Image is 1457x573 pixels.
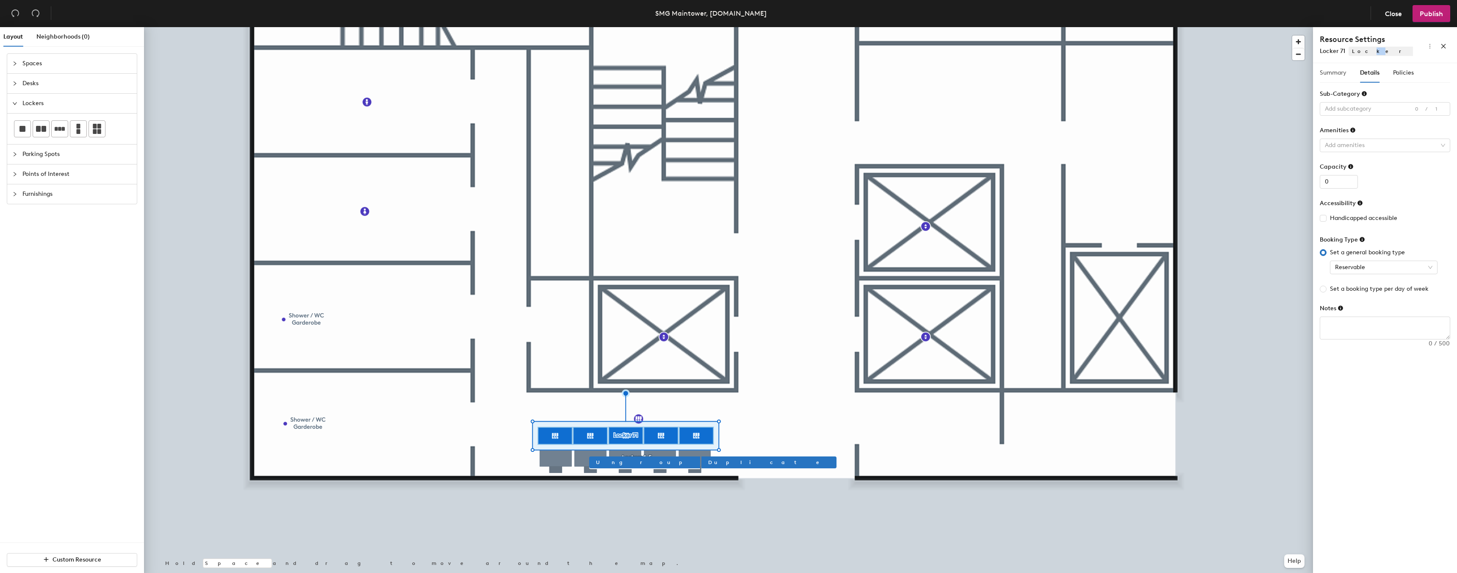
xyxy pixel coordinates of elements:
[596,459,693,466] span: Ungroup
[22,54,132,73] span: Spaces
[1327,248,1408,257] span: Set a general booking type
[22,94,132,113] span: Lockers
[12,81,17,86] span: collapsed
[27,5,44,22] button: Redo (⌘ + ⇧ + Z)
[12,61,17,66] span: collapsed
[1327,214,1401,223] span: Handicapped accessible
[12,192,17,197] span: collapsed
[3,33,23,40] span: Layout
[22,184,132,204] span: Furnishings
[12,172,17,177] span: collapsed
[1440,43,1446,49] span: close
[1320,47,1345,55] span: Locker 71
[1335,261,1432,274] span: Reservable
[53,556,101,563] span: Custom Resource
[1320,163,1354,170] div: Capacity
[1393,69,1414,76] span: Policies
[1320,34,1413,45] h4: Resource Settings
[589,456,700,468] button: Ungroup
[12,101,17,106] span: expanded
[22,74,132,93] span: Desks
[1378,5,1409,22] button: Close
[1320,200,1363,207] div: Accessibility
[708,459,830,466] span: Duplicate
[1349,47,1441,56] span: Lockers
[655,8,767,19] div: SMG Maintower, [DOMAIN_NAME]
[22,164,132,184] span: Points of Interest
[1320,305,1343,312] div: Notes
[1420,10,1443,18] span: Publish
[1427,43,1433,49] span: more
[1320,90,1367,97] div: Sub-Category
[7,553,137,567] button: Custom Resource
[7,5,24,22] button: Undo (⌘ + Z)
[12,152,17,157] span: collapsed
[1327,284,1432,294] span: Set a booking type per day of week
[1413,5,1450,22] button: Publish
[1284,554,1305,568] button: Help
[1385,10,1402,18] span: Close
[1360,69,1379,76] span: Details
[1320,127,1356,134] div: Amenities
[1320,236,1365,243] div: Booking Type
[701,456,837,468] button: Duplicate
[22,145,132,164] span: Parking Spots
[1320,69,1346,76] span: Summary
[11,9,19,17] span: undo
[36,33,90,40] span: Neighborhoods (0)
